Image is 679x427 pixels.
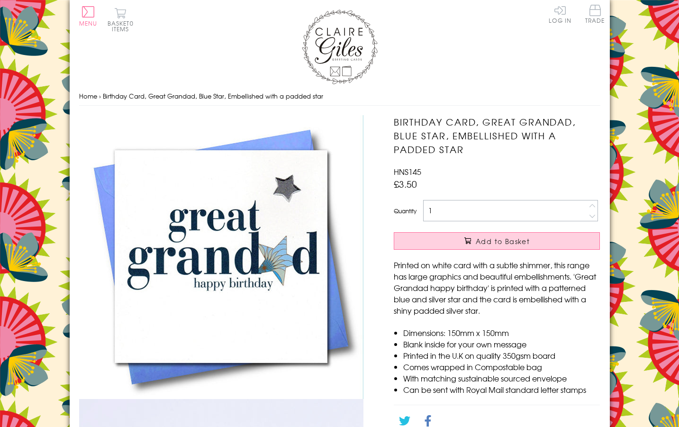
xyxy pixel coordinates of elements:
a: Log In [549,5,571,23]
li: With matching sustainable sourced envelope [403,372,600,384]
span: Menu [79,19,98,27]
span: Birthday Card, Great Grandad, Blue Star, Embellished with a padded star [103,91,323,100]
li: Comes wrapped in Compostable bag [403,361,600,372]
li: Printed in the U.K on quality 350gsm board [403,350,600,361]
a: Trade [585,5,605,25]
li: Dimensions: 150mm x 150mm [403,327,600,338]
button: Basket0 items [108,8,134,32]
li: Can be sent with Royal Mail standard letter stamps [403,384,600,395]
a: Home [79,91,97,100]
button: Menu [79,6,98,26]
span: Trade [585,5,605,23]
p: Printed on white card with a subtle shimmer, this range has large graphics and beautiful embellis... [394,259,600,316]
label: Quantity [394,207,416,215]
button: Add to Basket [394,232,600,250]
span: 0 items [112,19,134,33]
nav: breadcrumbs [79,87,600,106]
span: £3.50 [394,177,417,191]
li: Blank inside for your own message [403,338,600,350]
span: HNS145 [394,166,421,177]
img: Claire Giles Greetings Cards [302,9,378,84]
span: › [99,91,101,100]
h1: Birthday Card, Great Grandad, Blue Star, Embellished with a padded star [394,115,600,156]
img: Birthday Card, Great Grandad, Blue Star, Embellished with a padded star [79,115,363,399]
span: Add to Basket [476,236,530,246]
